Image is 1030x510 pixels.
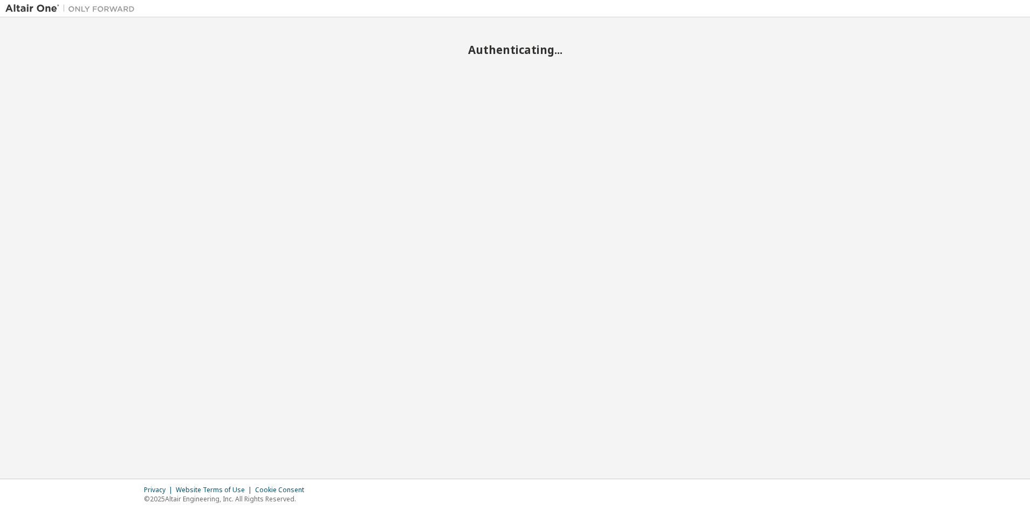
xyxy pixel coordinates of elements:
[176,486,255,494] div: Website Terms of Use
[144,494,311,504] p: © 2025 Altair Engineering, Inc. All Rights Reserved.
[5,43,1025,57] h2: Authenticating...
[144,486,176,494] div: Privacy
[255,486,311,494] div: Cookie Consent
[5,3,140,14] img: Altair One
